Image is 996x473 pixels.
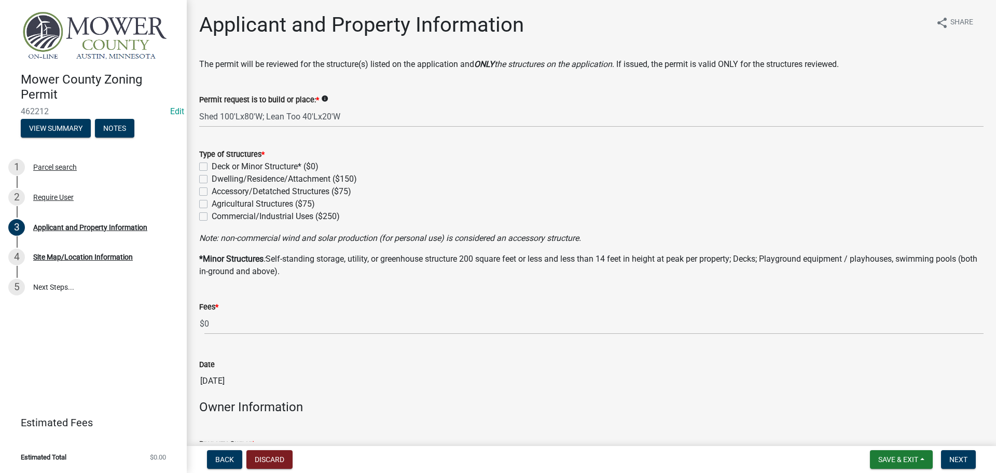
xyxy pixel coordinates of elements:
[950,17,973,29] span: Share
[33,164,77,171] div: Parcel search
[212,210,340,223] label: Commercial/Industrial Uses ($250)
[33,194,74,201] div: Require User
[321,95,328,102] i: info
[21,11,170,61] img: Mower County, Minnesota
[199,441,255,448] label: Property Owner
[8,219,25,236] div: 3
[199,253,984,278] p: Self-standing storage, utility, or greenhouse structure 200 square feet or less and less than 14 ...
[878,455,918,464] span: Save & Exit
[199,400,984,415] h4: Owner Information
[212,185,351,198] label: Accessory/Detatched Structures ($75)
[199,233,581,243] i: Note: non-commercial wind and solar production (for personal use) is considered an accessory stru...
[95,119,134,138] button: Notes
[928,12,981,33] button: shareShare
[8,249,25,265] div: 4
[170,106,184,116] wm-modal-confirm: Edit Application Number
[212,173,357,185] label: Dwelling/Residence/Attachment ($150)
[941,450,976,469] button: Next
[949,455,967,464] span: Next
[870,450,933,469] button: Save & Exit
[264,254,266,264] i: :
[33,253,133,261] div: Site Map/Location Information
[21,119,91,138] button: View Summary
[8,279,25,295] div: 5
[33,224,147,231] div: Applicant and Property Information
[474,59,494,69] strong: ONLY
[246,450,293,469] button: Discard
[199,58,984,71] p: The permit will be reviewed for the structure(s) listed on the application and . If issued, the p...
[199,97,319,104] label: Permit request is to build or place:
[199,304,218,311] label: Fees
[199,361,215,369] label: Date
[8,412,170,433] a: Estimated Fees
[21,106,166,116] span: 462212
[21,454,66,461] span: Estimated Total
[170,106,184,116] a: Edit
[215,455,234,464] span: Back
[212,160,319,173] label: Deck or Minor Structure* ($0)
[199,254,264,264] strong: *Minor Structures
[199,12,524,37] h1: Applicant and Property Information
[474,59,612,69] i: the structures on the application
[95,125,134,133] wm-modal-confirm: Notes
[150,454,166,461] span: $0.00
[212,198,315,210] label: Agricultural Structures ($75)
[199,151,265,158] label: Type of Structures
[207,450,242,469] button: Back
[21,125,91,133] wm-modal-confirm: Summary
[8,189,25,206] div: 2
[199,313,205,334] span: $
[21,72,178,102] h4: Mower County Zoning Permit
[936,17,948,29] i: share
[8,159,25,175] div: 1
